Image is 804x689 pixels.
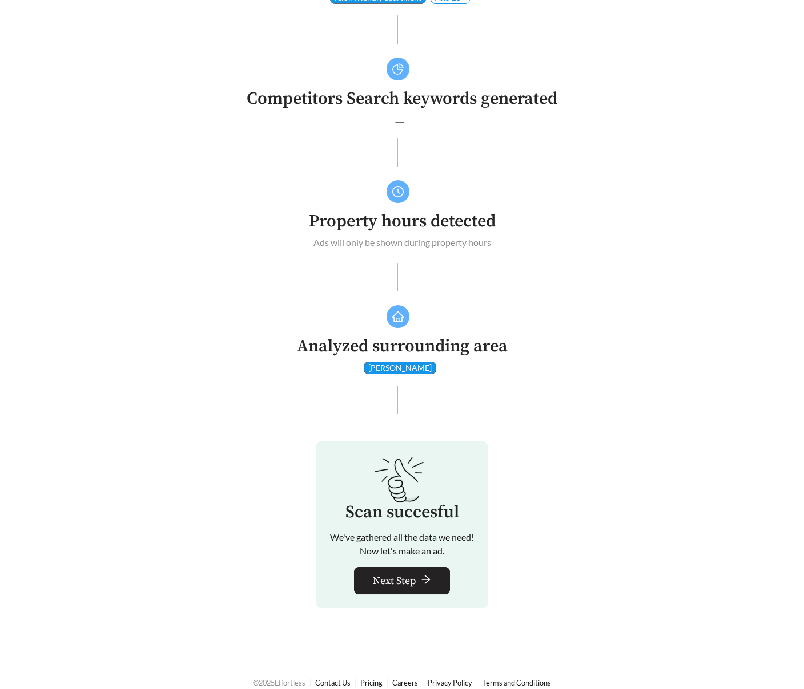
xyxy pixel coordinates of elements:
[482,678,551,687] a: Terms and Conditions
[297,337,508,356] h5: Analyzed surrounding area
[345,503,459,522] h5: Scan succesful
[315,678,351,687] a: Contact Us
[392,311,404,322] span: home
[421,574,431,587] span: arrow-right
[364,362,436,374] span: [PERSON_NAME]
[428,678,472,687] a: Privacy Policy
[373,573,416,589] span: Next Step
[253,678,305,687] span: © 2025 Effortless
[330,530,474,558] div: We've gathered all the data we need! Now let's make an ad.
[309,231,496,254] div: Ads will only be shown during property hours
[375,455,429,503] img: Scan succesful
[392,63,404,75] span: pie-chart
[360,678,383,687] a: Pricing
[247,90,557,108] h5: Competitors Search keywords generated
[354,567,450,594] button: Next Steparrow-right
[392,678,418,687] a: Careers
[392,186,404,197] span: clock-circle
[309,212,496,231] h5: Property hours detected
